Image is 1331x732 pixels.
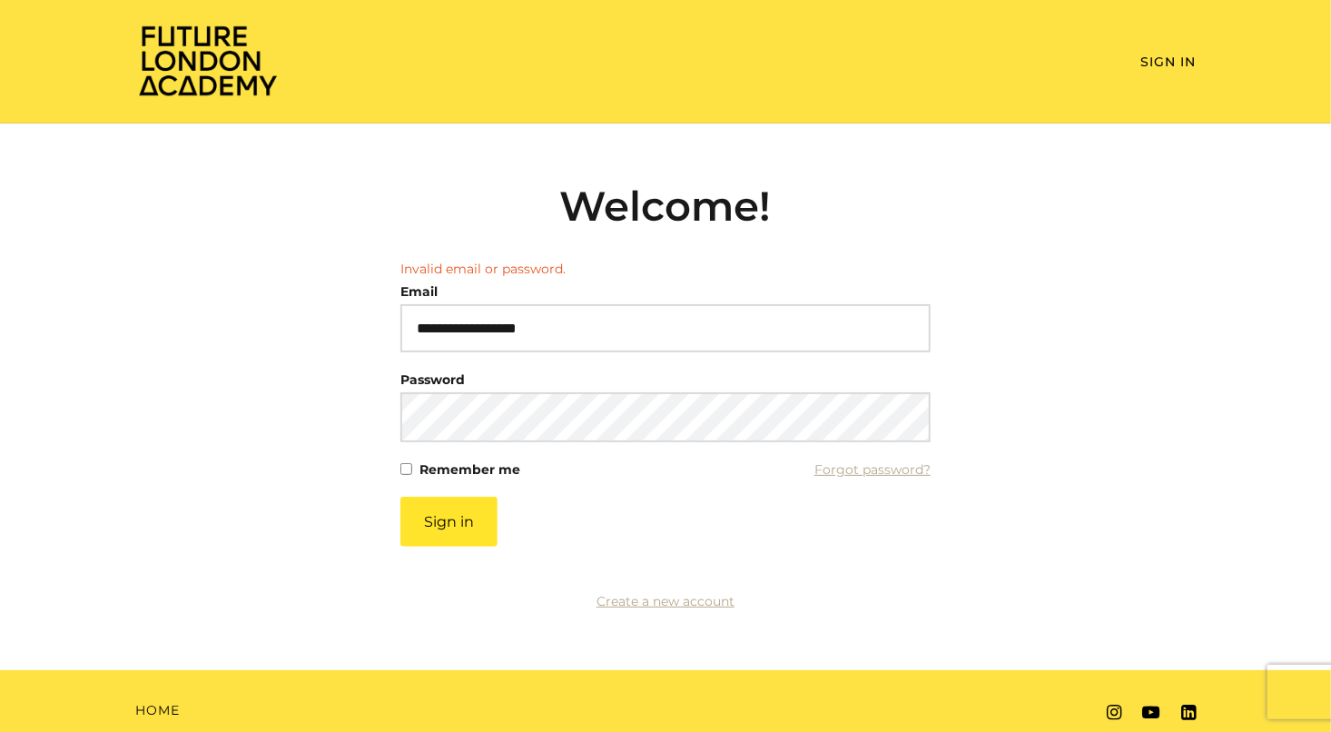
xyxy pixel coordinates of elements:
a: Home [135,701,180,720]
h2: Welcome! [400,182,931,231]
a: Create a new account [596,593,735,609]
img: Home Page [135,24,281,97]
a: Sign In [1140,54,1196,70]
label: Remember me [419,457,520,482]
li: Invalid email or password. [400,260,931,279]
button: Sign in [400,497,498,547]
a: Forgot password? [814,457,931,482]
label: Email [400,279,438,304]
label: Password [400,367,465,392]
